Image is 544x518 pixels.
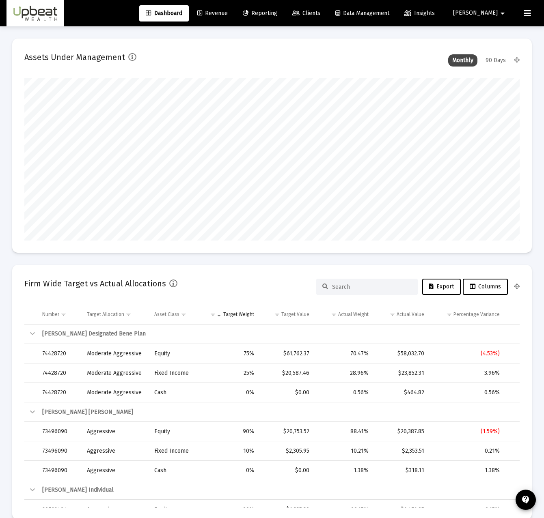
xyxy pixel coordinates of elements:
[37,305,81,324] td: Column Number
[446,311,452,317] span: Show filter options for column 'Percentage Variance'
[321,350,369,358] div: 70.47%
[397,311,424,318] div: Actual Value
[453,10,498,17] span: [PERSON_NAME]
[149,363,201,383] td: Fixed Income
[430,305,505,324] td: Column Percentage Variance
[281,311,309,318] div: Target Value
[266,466,309,475] div: $0.00
[149,344,201,363] td: Equity
[236,5,284,21] a: Reporting
[266,350,309,358] div: $61,762.37
[443,5,517,21] button: [PERSON_NAME]
[321,369,369,377] div: 28.96%
[243,10,277,17] span: Reporting
[42,311,59,318] div: Number
[191,5,234,21] a: Revenue
[315,305,374,324] td: Column Actual Weight
[24,51,125,64] h2: Assets Under Management
[266,447,309,455] div: $2,305.95
[37,441,81,461] td: 73496090
[149,441,201,461] td: Fixed Income
[81,441,149,461] td: Aggressive
[329,5,396,21] a: Data Management
[24,325,37,344] td: Collapse
[335,10,389,17] span: Data Management
[60,311,67,317] span: Show filter options for column 'Number'
[206,389,254,397] div: 0%
[398,5,441,21] a: Insights
[149,422,201,441] td: Equity
[448,54,477,67] div: Monthly
[181,311,187,317] span: Show filter options for column 'Asset Class'
[81,422,149,441] td: Aggressive
[223,311,254,318] div: Target Weight
[436,350,500,358] div: (4.53%)
[436,447,500,455] div: 0.21%
[149,305,201,324] td: Column Asset Class
[470,283,501,290] span: Columns
[81,461,149,480] td: Aggressive
[380,369,424,377] div: $23,852.31
[24,305,520,507] div: Data grid
[87,311,124,318] div: Target Allocation
[206,466,254,475] div: 0%
[206,447,254,455] div: 10%
[37,422,81,441] td: 73496090
[338,311,369,318] div: Actual Weight
[389,311,395,317] span: Show filter options for column 'Actual Value'
[292,10,320,17] span: Clients
[206,428,254,436] div: 90%
[463,279,508,295] button: Columns
[436,369,500,377] div: 3.96%
[197,10,228,17] span: Revenue
[266,389,309,397] div: $0.00
[24,402,37,422] td: Collapse
[149,461,201,480] td: Cash
[429,283,454,290] span: Export
[380,350,424,358] div: $58,032.70
[274,311,280,317] span: Show filter options for column 'Target Value'
[380,428,424,436] div: $20,387.85
[81,305,149,324] td: Column Target Allocation
[498,5,507,21] mat-icon: arrow_drop_down
[81,363,149,383] td: Moderate Aggressive
[201,305,259,324] td: Column Target Weight
[380,447,424,455] div: $2,353.51
[266,428,309,436] div: $20,753.52
[331,311,337,317] span: Show filter options for column 'Actual Weight'
[321,447,369,455] div: 10.21%
[37,344,81,363] td: 74428720
[404,10,435,17] span: Insights
[436,389,500,397] div: 0.56%
[380,389,424,397] div: $464.82
[206,369,254,377] div: 25%
[321,466,369,475] div: 1.38%
[37,383,81,402] td: 74428720
[436,466,500,475] div: 1.38%
[37,461,81,480] td: 73496090
[13,5,58,21] img: Dashboard
[521,495,531,505] mat-icon: contact_support
[481,54,510,67] div: 90 Days
[321,428,369,436] div: 88.41%
[139,5,189,21] a: Dashboard
[436,428,500,436] div: (1.59%)
[24,480,37,500] td: Collapse
[125,311,132,317] span: Show filter options for column 'Target Allocation'
[453,311,500,318] div: Percentage Variance
[206,350,254,358] div: 75%
[146,10,182,17] span: Dashboard
[286,5,327,21] a: Clients
[37,363,81,383] td: 74428720
[260,305,315,324] td: Column Target Value
[81,344,149,363] td: Moderate Aggressive
[24,277,166,290] h2: Firm Wide Target vs Actual Allocations
[154,311,179,318] div: Asset Class
[210,311,216,317] span: Show filter options for column 'Target Weight'
[81,383,149,402] td: Moderate Aggressive
[332,284,412,290] input: Search
[374,305,430,324] td: Column Actual Value
[266,369,309,377] div: $20,587.46
[149,383,201,402] td: Cash
[422,279,461,295] button: Export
